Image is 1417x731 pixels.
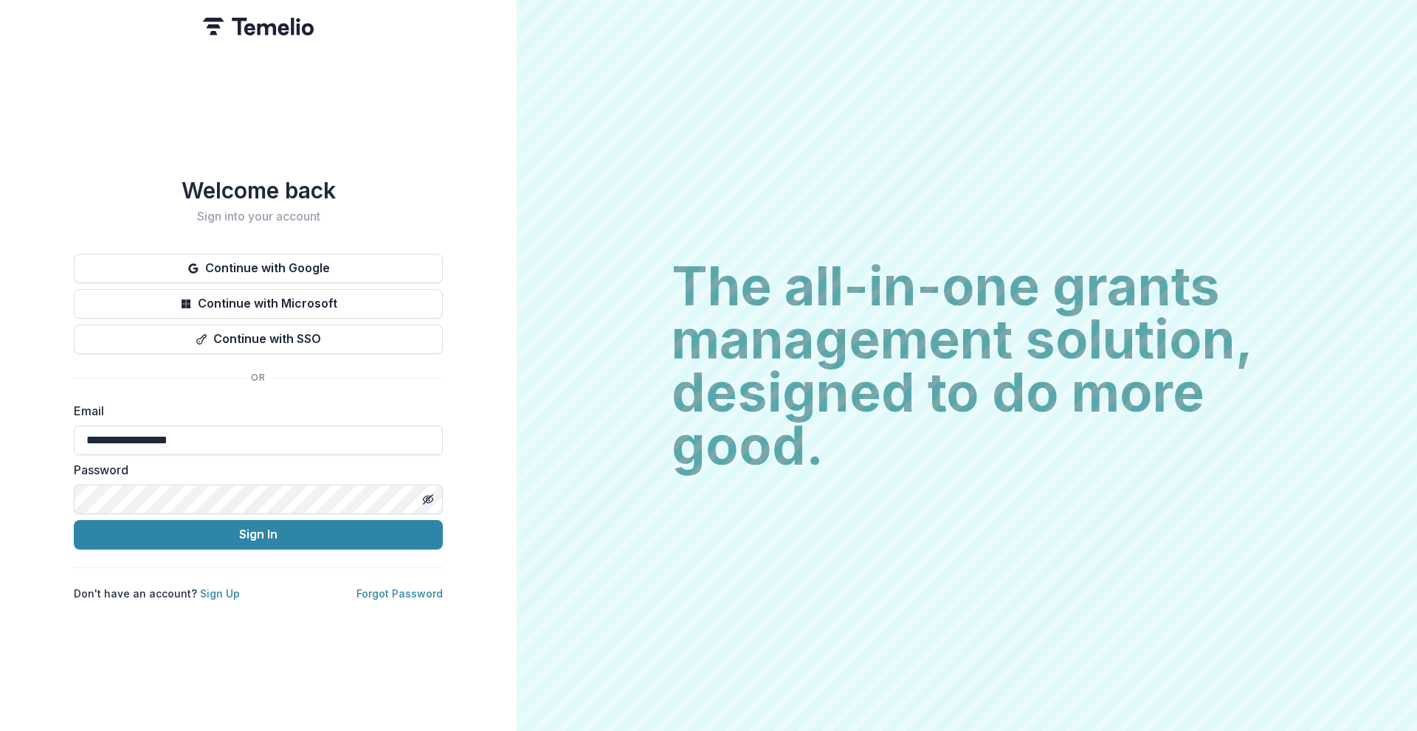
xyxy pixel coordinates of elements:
h1: Welcome back [74,177,443,204]
button: Sign In [74,520,443,550]
label: Password [74,461,434,479]
button: Continue with Microsoft [74,289,443,319]
p: Don't have an account? [74,586,240,601]
img: Temelio [203,18,314,35]
button: Continue with Google [74,254,443,283]
button: Toggle password visibility [416,488,440,511]
a: Sign Up [200,587,240,600]
label: Email [74,402,434,420]
a: Forgot Password [356,587,443,600]
button: Continue with SSO [74,325,443,354]
h2: Sign into your account [74,209,443,224]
